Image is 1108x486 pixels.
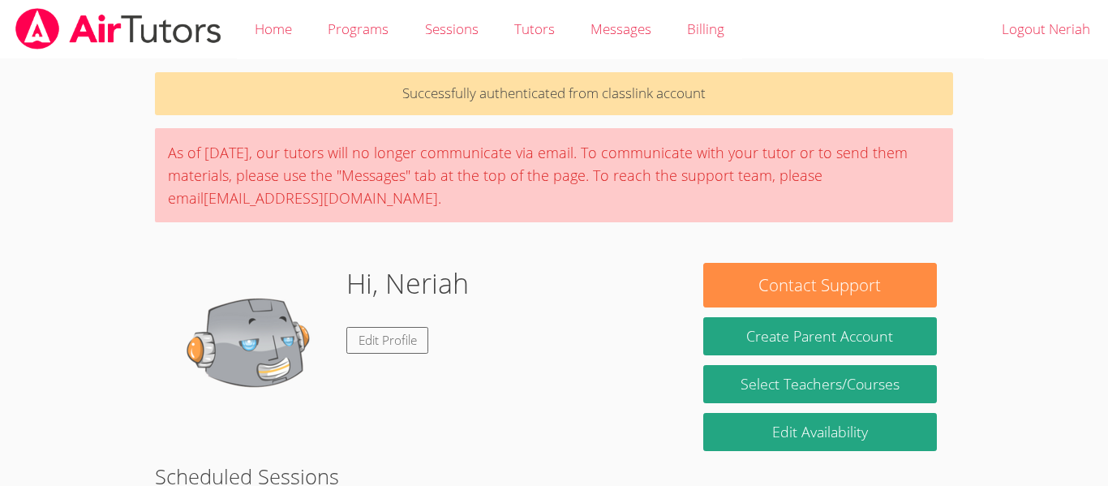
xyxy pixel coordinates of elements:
[703,317,937,355] button: Create Parent Account
[346,327,429,354] a: Edit Profile
[703,263,937,308] button: Contact Support
[346,263,469,304] h1: Hi, Neriah
[14,8,223,49] img: airtutors_banner-c4298cdbf04f3fff15de1276eac7730deb9818008684d7c2e4769d2f7ddbe033.png
[171,263,333,425] img: default.png
[591,19,651,38] span: Messages
[155,72,953,115] p: Successfully authenticated from classlink account
[155,128,953,222] div: As of [DATE], our tutors will no longer communicate via email. To communicate with your tutor or ...
[703,413,937,451] a: Edit Availability
[703,365,937,403] a: Select Teachers/Courses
